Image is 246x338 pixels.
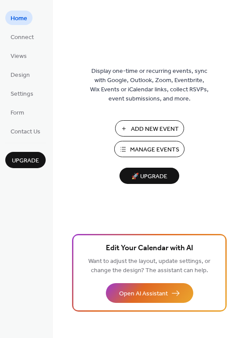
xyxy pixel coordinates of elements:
[119,289,168,298] span: Open AI Assistant
[11,108,24,118] span: Form
[11,127,40,137] span: Contact Us
[5,48,32,63] a: Views
[131,125,179,134] span: Add New Event
[11,90,33,99] span: Settings
[5,152,46,168] button: Upgrade
[5,67,35,82] a: Design
[106,242,193,255] span: Edit Your Calendar with AI
[125,171,174,183] span: 🚀 Upgrade
[5,29,39,44] a: Connect
[11,71,30,80] span: Design
[5,105,29,119] a: Form
[5,124,46,138] a: Contact Us
[106,283,193,303] button: Open AI Assistant
[88,255,210,277] span: Want to adjust the layout, update settings, or change the design? The assistant can help.
[130,145,179,155] span: Manage Events
[11,33,34,42] span: Connect
[5,11,33,25] a: Home
[115,120,184,137] button: Add New Event
[90,67,209,104] span: Display one-time or recurring events, sync with Google, Outlook, Zoom, Eventbrite, Wix Events or ...
[11,14,27,23] span: Home
[12,156,39,165] span: Upgrade
[119,168,179,184] button: 🚀 Upgrade
[11,52,27,61] span: Views
[114,141,184,157] button: Manage Events
[5,86,39,101] a: Settings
